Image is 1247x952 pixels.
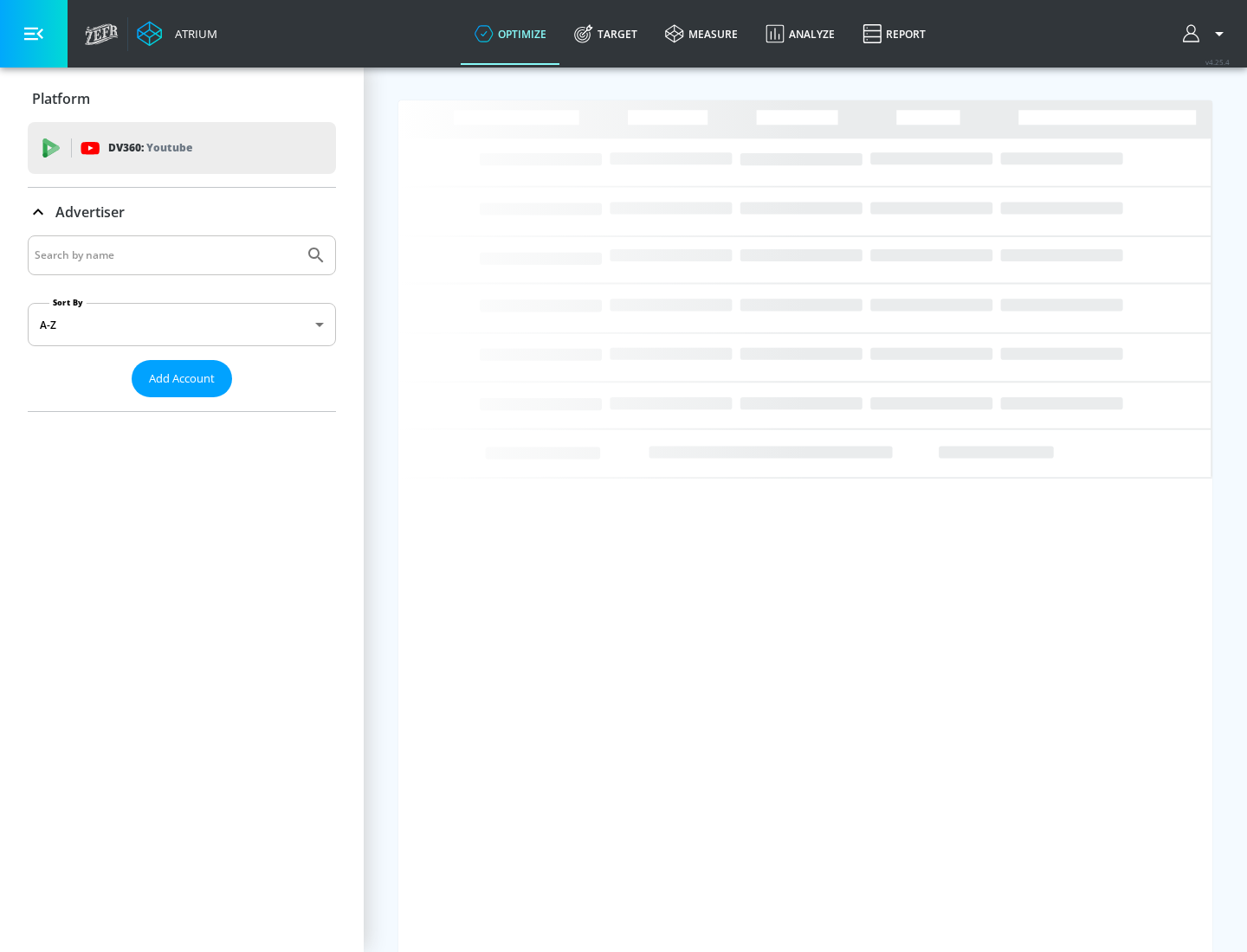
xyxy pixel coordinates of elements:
p: DV360: [108,138,192,158]
a: Atrium [137,21,217,47]
span: v 4.25.4 [1205,57,1230,67]
label: Sort By [49,297,87,308]
span: Add Account [149,369,215,389]
a: Analyze [752,3,849,65]
a: Target [560,3,651,65]
p: Advertiser [55,203,125,222]
a: measure [651,3,752,65]
p: Youtube [146,138,192,157]
div: Atrium [168,26,217,42]
div: Advertiser [28,235,336,411]
a: optimize [461,3,560,65]
p: Platform [32,89,90,108]
div: A-Z [28,303,336,346]
input: Search by name [35,244,297,267]
nav: list of Advertiser [28,397,336,411]
button: Add Account [132,360,232,397]
div: Platform [28,74,336,123]
div: Advertiser [28,188,336,236]
div: DV360: Youtube [28,122,336,174]
a: Report [849,3,940,65]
